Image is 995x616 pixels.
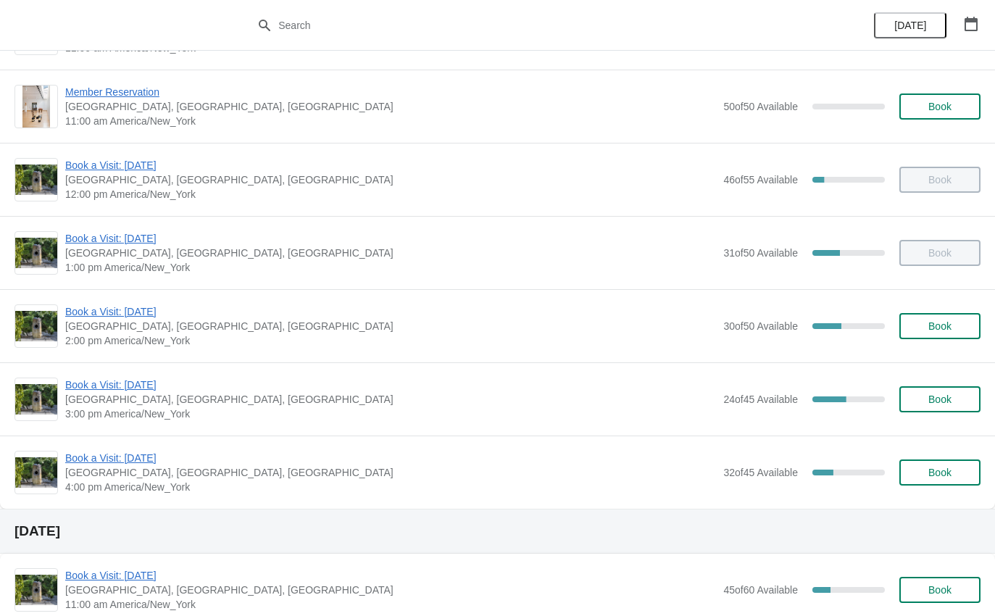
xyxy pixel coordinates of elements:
[22,86,51,128] img: Member Reservation | The Noguchi Museum, 33rd Road, Queens, NY, USA | 11:00 am America/New_York
[928,101,952,112] span: Book
[928,584,952,596] span: Book
[65,597,716,612] span: 11:00 am America/New_York
[899,459,981,486] button: Book
[65,114,716,128] span: 11:00 am America/New_York
[65,392,716,407] span: [GEOGRAPHIC_DATA], [GEOGRAPHIC_DATA], [GEOGRAPHIC_DATA]
[928,320,952,332] span: Book
[65,158,716,172] span: Book a Visit: [DATE]
[14,524,981,538] h2: [DATE]
[894,20,926,31] span: [DATE]
[65,246,716,260] span: [GEOGRAPHIC_DATA], [GEOGRAPHIC_DATA], [GEOGRAPHIC_DATA]
[65,465,716,480] span: [GEOGRAPHIC_DATA], [GEOGRAPHIC_DATA], [GEOGRAPHIC_DATA]
[15,311,57,341] img: Book a Visit: August 2025 | The Noguchi Museum, 33rd Road, Queens, NY, USA | 2:00 pm America/New_...
[723,320,798,332] span: 30 of 50 Available
[278,12,746,38] input: Search
[65,319,716,333] span: [GEOGRAPHIC_DATA], [GEOGRAPHIC_DATA], [GEOGRAPHIC_DATA]
[723,584,798,596] span: 45 of 60 Available
[15,457,57,488] img: Book a Visit: August 2025 | The Noguchi Museum, 33rd Road, Queens, NY, USA | 4:00 pm America/New_...
[65,187,716,201] span: 12:00 pm America/New_York
[15,384,57,415] img: Book a Visit: August 2025 | The Noguchi Museum, 33rd Road, Queens, NY, USA | 3:00 pm America/New_...
[65,480,716,494] span: 4:00 pm America/New_York
[65,231,716,246] span: Book a Visit: [DATE]
[65,172,716,187] span: [GEOGRAPHIC_DATA], [GEOGRAPHIC_DATA], [GEOGRAPHIC_DATA]
[65,260,716,275] span: 1:00 pm America/New_York
[899,386,981,412] button: Book
[874,12,946,38] button: [DATE]
[65,568,716,583] span: Book a Visit: [DATE]
[899,93,981,120] button: Book
[899,313,981,339] button: Book
[65,583,716,597] span: [GEOGRAPHIC_DATA], [GEOGRAPHIC_DATA], [GEOGRAPHIC_DATA]
[65,333,716,348] span: 2:00 pm America/New_York
[15,575,57,605] img: Book a Visit: August 2025 | The Noguchi Museum, 33rd Road, Queens, NY, USA | 11:00 am America/New...
[723,394,798,405] span: 24 of 45 Available
[723,467,798,478] span: 32 of 45 Available
[15,165,57,195] img: Book a Visit: August 2025 | The Noguchi Museum, 33rd Road, Queens, NY, USA | 12:00 pm America/New...
[15,238,57,268] img: Book a Visit: August 2025 | The Noguchi Museum, 33rd Road, Queens, NY, USA | 1:00 pm America/New_...
[723,101,798,112] span: 50 of 50 Available
[899,577,981,603] button: Book
[723,174,798,186] span: 46 of 55 Available
[65,99,716,114] span: [GEOGRAPHIC_DATA], [GEOGRAPHIC_DATA], [GEOGRAPHIC_DATA]
[928,394,952,405] span: Book
[65,378,716,392] span: Book a Visit: [DATE]
[65,304,716,319] span: Book a Visit: [DATE]
[723,247,798,259] span: 31 of 50 Available
[65,451,716,465] span: Book a Visit: [DATE]
[65,85,716,99] span: Member Reservation
[928,467,952,478] span: Book
[65,407,716,421] span: 3:00 pm America/New_York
